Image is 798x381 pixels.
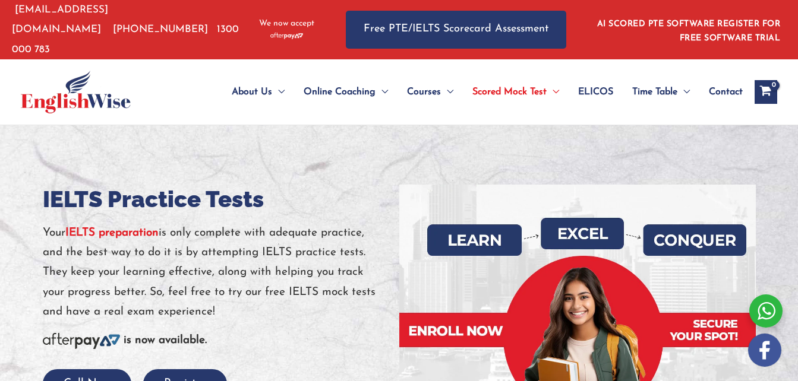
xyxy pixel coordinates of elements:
span: Menu Toggle [677,71,690,113]
a: CoursesMenu Toggle [398,71,463,113]
a: Free PTE/IELTS Scorecard Assessment [346,11,566,48]
a: 1300 000 783 [12,24,239,54]
a: View Shopping Cart, empty [755,80,777,104]
a: [PHONE_NUMBER] [113,24,208,34]
span: Menu Toggle [376,71,388,113]
a: Contact [699,71,743,113]
h1: IELTS Practice Tests [43,185,399,214]
img: Afterpay-Logo [270,33,303,39]
span: Scored Mock Test [472,71,547,113]
a: IELTS preparation [65,227,159,239]
span: Menu Toggle [441,71,453,113]
span: About Us [232,71,272,113]
b: is now available. [124,335,207,346]
span: Time Table [632,71,677,113]
img: white-facebook.png [748,334,781,367]
a: Scored Mock TestMenu Toggle [463,71,569,113]
span: ELICOS [578,71,613,113]
span: Menu Toggle [272,71,285,113]
a: AI SCORED PTE SOFTWARE REGISTER FOR FREE SOFTWARE TRIAL [597,20,781,43]
a: About UsMenu Toggle [222,71,294,113]
a: [EMAIL_ADDRESS][DOMAIN_NAME] [12,5,108,34]
aside: Header Widget 1 [590,10,786,49]
span: We now accept [259,18,314,30]
span: Contact [709,71,743,113]
p: Your is only complete with adequate practice, and the best way to do it is by attempting IELTS pr... [43,223,399,322]
img: cropped-ew-logo [21,71,131,113]
span: Courses [407,71,441,113]
a: Online CoachingMenu Toggle [294,71,398,113]
a: Time TableMenu Toggle [623,71,699,113]
nav: Site Navigation: Main Menu [203,71,743,113]
span: Menu Toggle [547,71,559,113]
span: Online Coaching [304,71,376,113]
a: ELICOS [569,71,623,113]
img: Afterpay-Logo [43,333,120,349]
